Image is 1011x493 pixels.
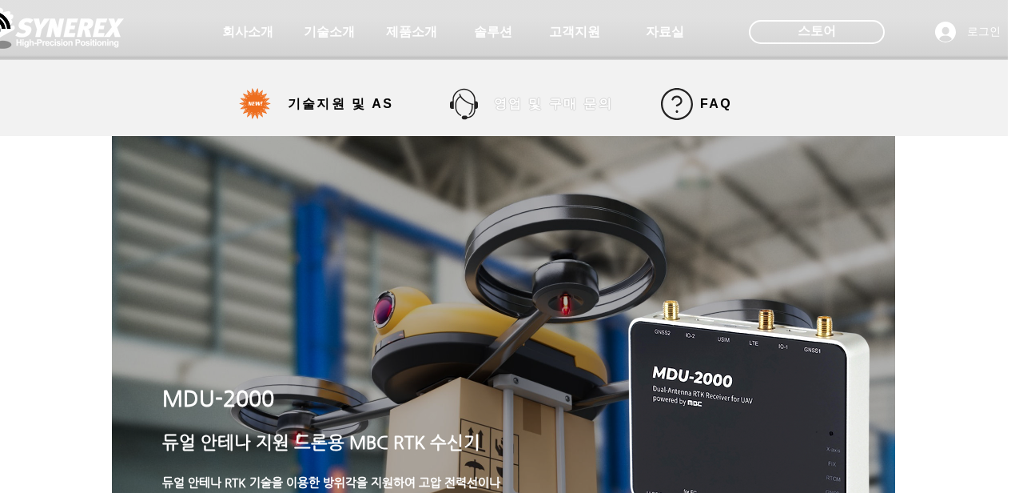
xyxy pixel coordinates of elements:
[646,24,684,41] span: 자료실
[700,97,732,111] span: FAQ
[222,24,273,41] span: 회사소개
[372,16,452,48] a: 제품소개
[162,432,480,452] span: 듀얼 안테나 지원 드론용 MBC RTK 수신기
[535,16,615,48] a: 고객지원
[239,88,423,120] a: 기술지원 및 AS
[494,96,613,113] span: 영업 및 구매 문의
[288,96,394,113] span: 기술지원 및 AS
[450,88,626,120] a: 영업 및 구매 문의
[474,24,512,41] span: 솔루션
[304,24,355,41] span: 기술소개
[749,20,885,44] div: 스토어
[162,386,274,411] span: MDU-2000
[827,424,1011,493] iframe: Wix Chat
[453,16,533,48] a: 솔루션
[208,16,288,48] a: 회사소개
[289,16,369,48] a: 기술소개
[798,22,836,40] span: 스토어
[625,16,705,48] a: 자료실
[386,24,437,41] span: 제품소개
[961,24,1006,40] span: 로그인
[162,475,500,489] span: 듀얼 안테나 RTK 기술을 이용한 방위각을 지원하여 고압 전력선이나
[549,24,600,41] span: 고객지원
[655,88,738,120] a: FAQ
